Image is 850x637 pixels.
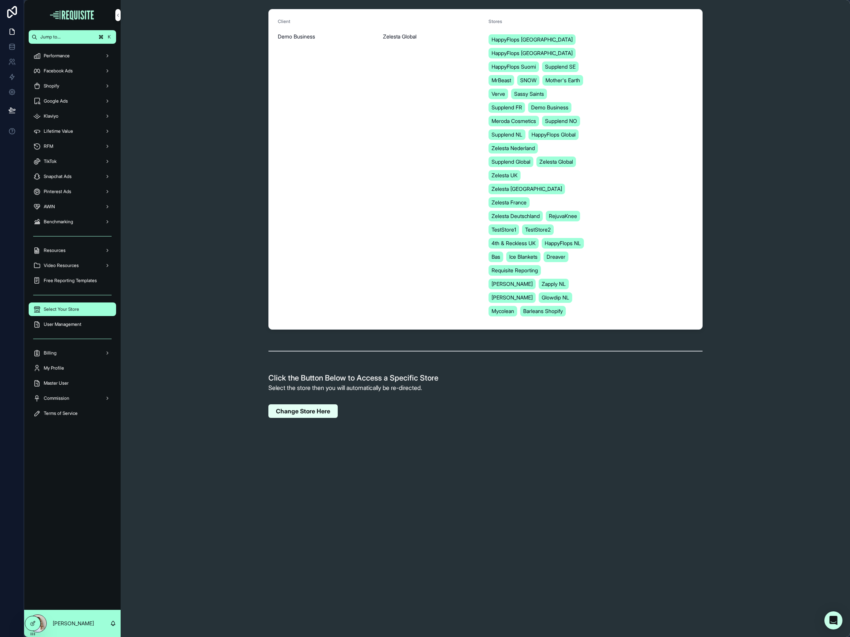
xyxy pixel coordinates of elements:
button: Jump to...K [29,30,116,44]
span: Demo Business [278,33,315,40]
span: Sassy Saints [514,90,544,98]
span: Change Store Here [276,407,330,415]
span: Free Reporting Templates [44,278,97,284]
span: 4th & Reckless UK [492,239,536,247]
button: Change Store Here [268,404,338,418]
span: Klaviyo [44,113,58,119]
a: Master User [29,376,116,390]
a: Lifetime Value [29,124,116,138]
span: Billing [44,350,57,356]
span: Ice Blankets [509,253,538,261]
a: Performance [29,49,116,63]
span: Facebook Ads [44,68,73,74]
span: HappyFlops Suomi [492,63,536,71]
span: Zapply NL [542,280,566,288]
a: Free Reporting Templates [29,274,116,287]
span: Jump to... [40,34,94,40]
span: TikTok [44,158,57,164]
span: Glowdip NL [542,294,569,301]
span: Supplend SE [545,63,576,71]
span: K [106,34,112,40]
span: Google Ads [44,98,68,104]
span: Stores [489,18,502,24]
span: Zelesta Deutschland [492,212,540,220]
span: HappyFlops Global [531,131,576,138]
a: Commission [29,391,116,405]
a: Facebook Ads [29,64,116,78]
h1: Click the Button Below to Access a Specific Store [268,373,438,383]
span: User Management [44,321,81,327]
a: Snapchat Ads [29,170,116,183]
div: scrollable content [24,44,121,430]
span: Master User [44,380,69,386]
span: [PERSON_NAME] [492,280,533,288]
span: HappyFlops [GEOGRAPHIC_DATA] [492,36,573,43]
span: Bas [492,253,500,261]
p: [PERSON_NAME] [53,620,94,627]
span: HappyFlops [GEOGRAPHIC_DATA] [492,49,573,57]
span: Mycolean [492,307,514,315]
a: Select Your Store [29,302,116,316]
span: Verve [492,90,505,98]
span: Pinterest Ads [44,189,71,195]
span: Demo Business [531,104,568,111]
span: Zelesta Global [383,33,417,40]
span: Terms of Service [44,410,78,416]
span: Supplend FR [492,104,522,111]
span: Zelesta France [492,199,527,206]
a: Benchmarking [29,215,116,229]
a: Shopify [29,79,116,93]
span: Supplend NO [545,117,577,125]
a: AWIN [29,200,116,213]
span: Dreaver [547,253,565,261]
img: App logo [49,9,96,21]
span: Performance [44,53,70,59]
span: AWIN [44,204,55,210]
span: TestStore1 [492,226,516,233]
span: Supplend NL [492,131,522,138]
span: Zelesta Nederland [492,144,535,152]
span: Select the store then you will automatically be re-directed. [268,383,438,392]
span: MrBeast [492,77,511,84]
span: TestStore2 [525,226,551,233]
a: Resources [29,244,116,257]
span: HappyFlops NL [545,239,581,247]
span: Shopify [44,83,59,89]
span: Active Store [383,18,409,24]
span: RejuvaKnee [549,212,577,220]
span: Snapchat Ads [44,173,72,180]
a: Video Resources [29,259,116,272]
span: Zelesta Global [539,158,573,166]
div: Open Intercom Messenger [824,611,842,629]
span: Commission [44,395,69,401]
span: Select Your Store [44,306,79,312]
span: Resources [44,247,66,253]
span: Lifetime Value [44,128,73,134]
a: Google Ads [29,94,116,108]
a: TikTok [29,155,116,168]
span: Video Resources [44,262,79,269]
span: Zelesta UK [492,172,518,179]
a: My Profile [29,361,116,375]
span: Zelesta [GEOGRAPHIC_DATA] [492,185,562,193]
a: Terms of Service [29,407,116,420]
span: Barleans Shopify [523,307,563,315]
span: Requisite Reporting [492,267,538,274]
span: Benchmarking [44,219,73,225]
span: Meroda Cosmetics [492,117,536,125]
span: Mother's Earth [545,77,580,84]
span: [PERSON_NAME] [492,294,533,301]
a: Billing [29,346,116,360]
a: RFM [29,140,116,153]
a: Pinterest Ads [29,185,116,198]
span: RFM [44,143,53,149]
span: Supplend Global [492,158,530,166]
a: Klaviyo [29,109,116,123]
span: Client [278,18,290,24]
span: SNOW [520,77,536,84]
a: User Management [29,318,116,331]
span: My Profile [44,365,64,371]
